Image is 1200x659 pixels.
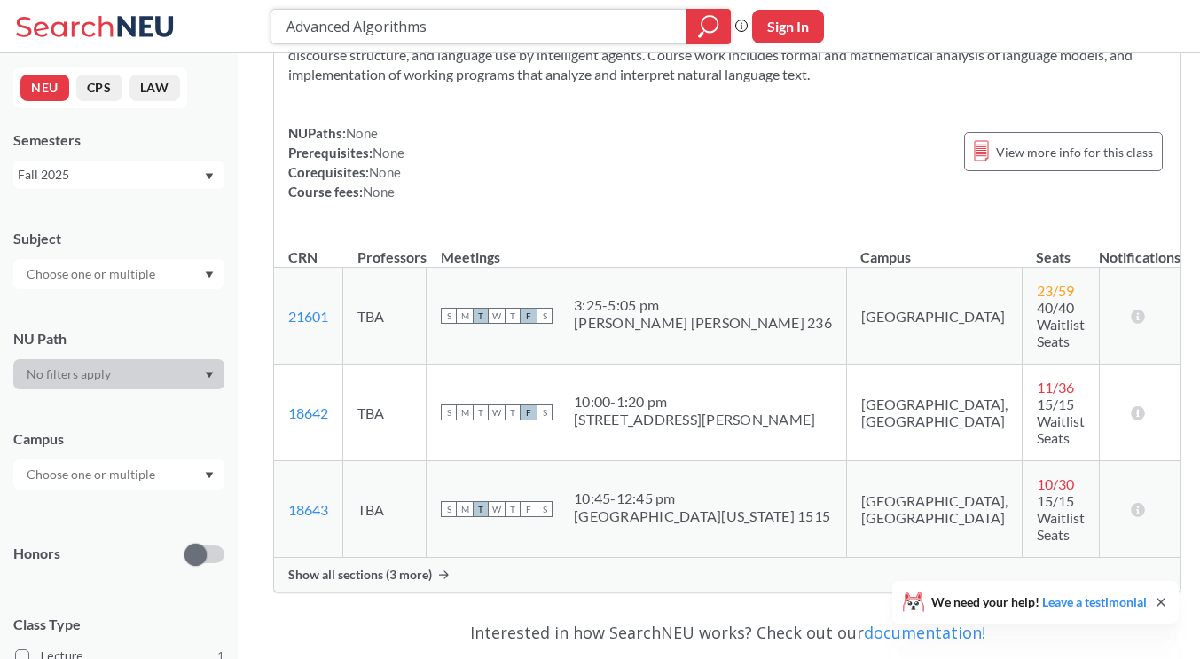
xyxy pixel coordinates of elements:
[752,10,824,43] button: Sign In
[343,268,427,365] td: TBA
[274,558,1180,592] div: Show all sections (3 more)
[205,271,214,279] svg: Dropdown arrow
[537,308,553,324] span: S
[1022,230,1099,268] th: Seats
[13,161,224,189] div: Fall 2025Dropdown arrow
[346,125,378,141] span: None
[427,230,847,268] th: Meetings
[20,75,69,101] button: NEU
[846,365,1022,461] td: [GEOGRAPHIC_DATA], [GEOGRAPHIC_DATA]
[343,365,427,461] td: TBA
[288,404,328,421] a: 18642
[473,501,489,517] span: T
[343,230,427,268] th: Professors
[489,404,505,420] span: W
[1037,379,1074,396] span: 11 / 36
[574,393,815,411] div: 10:00 - 1:20 pm
[698,14,719,39] svg: magnifying glass
[574,411,815,428] div: [STREET_ADDRESS][PERSON_NAME]
[13,544,60,564] p: Honors
[846,230,1022,268] th: Campus
[369,164,401,180] span: None
[505,404,521,420] span: T
[363,184,395,200] span: None
[13,259,224,289] div: Dropdown arrow
[205,472,214,479] svg: Dropdown arrow
[864,622,985,643] a: documentation!
[18,464,167,485] input: Choose one or multiple
[205,372,214,379] svg: Dropdown arrow
[1037,282,1074,299] span: 23 / 59
[129,75,180,101] button: LAW
[846,268,1022,365] td: [GEOGRAPHIC_DATA]
[574,314,832,332] div: [PERSON_NAME] [PERSON_NAME] 236
[1037,396,1085,446] span: 15/15 Waitlist Seats
[1037,492,1085,543] span: 15/15 Waitlist Seats
[1099,230,1180,268] th: Notifications
[343,461,427,558] td: TBA
[373,145,404,161] span: None
[205,173,214,180] svg: Dropdown arrow
[537,501,553,517] span: S
[686,9,731,44] div: magnifying glass
[441,404,457,420] span: S
[13,130,224,150] div: Semesters
[931,596,1147,608] span: We need your help!
[846,461,1022,558] td: [GEOGRAPHIC_DATA], [GEOGRAPHIC_DATA]
[76,75,122,101] button: CPS
[18,263,167,285] input: Choose one or multiple
[273,607,1181,658] div: Interested in how SearchNEU works? Check out our
[473,308,489,324] span: T
[457,404,473,420] span: M
[13,329,224,349] div: NU Path
[521,308,537,324] span: F
[574,296,832,314] div: 3:25 - 5:05 pm
[288,247,318,267] div: CRN
[18,165,203,184] div: Fall 2025
[1042,594,1147,609] a: Leave a testimonial
[441,308,457,324] span: S
[489,308,505,324] span: W
[288,123,404,201] div: NUPaths: Prerequisites: Corequisites: Course fees:
[574,490,830,507] div: 10:45 - 12:45 pm
[489,501,505,517] span: W
[996,141,1153,163] span: View more info for this class
[574,507,830,525] div: [GEOGRAPHIC_DATA][US_STATE] 1515
[457,501,473,517] span: M
[521,501,537,517] span: F
[505,308,521,324] span: T
[13,615,224,634] span: Class Type
[473,404,489,420] span: T
[288,501,328,518] a: 18643
[505,501,521,517] span: T
[13,359,224,389] div: Dropdown arrow
[13,429,224,449] div: Campus
[457,308,473,324] span: M
[285,12,674,42] input: Class, professor, course number, "phrase"
[441,501,457,517] span: S
[521,404,537,420] span: F
[288,308,328,325] a: 21601
[288,567,432,583] span: Show all sections (3 more)
[1037,299,1085,349] span: 40/40 Waitlist Seats
[537,404,553,420] span: S
[1037,475,1074,492] span: 10 / 30
[13,459,224,490] div: Dropdown arrow
[13,229,224,248] div: Subject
